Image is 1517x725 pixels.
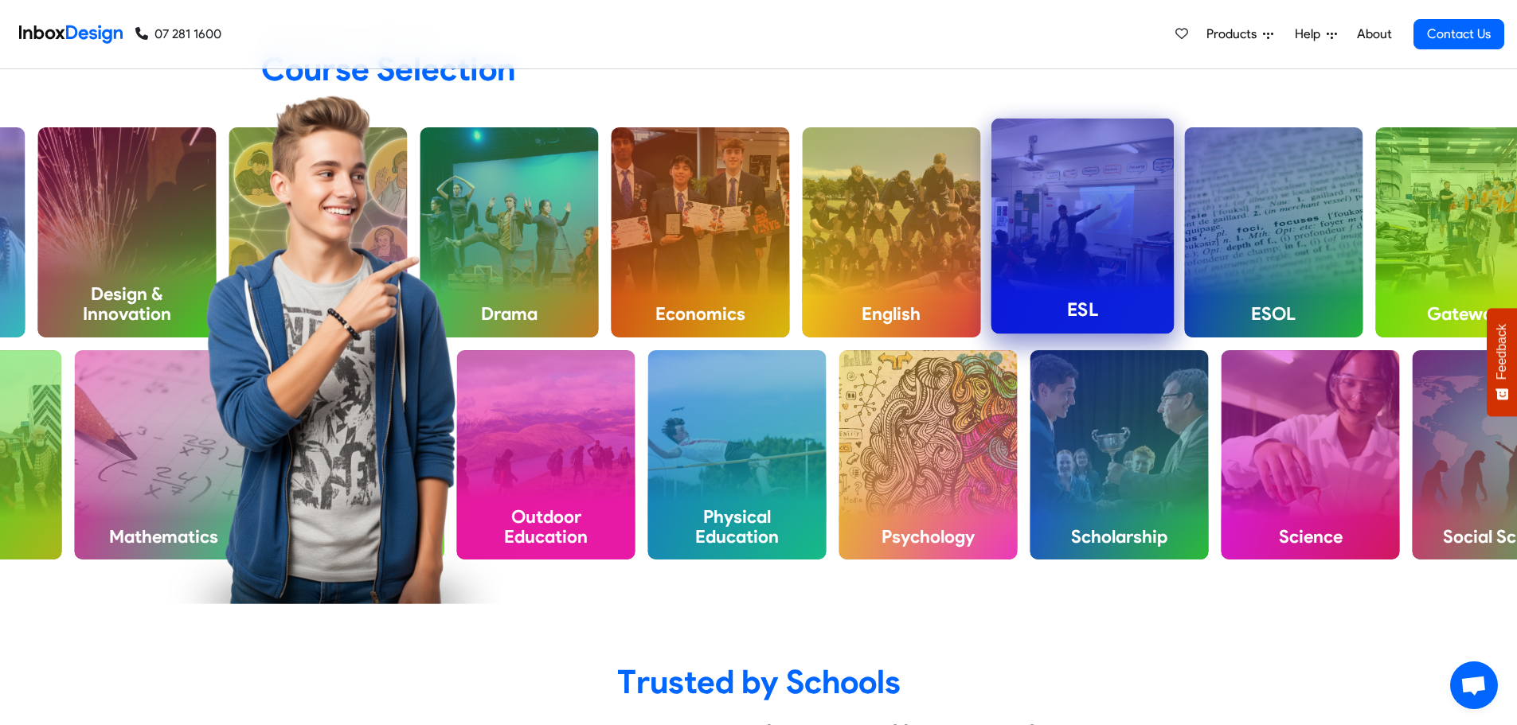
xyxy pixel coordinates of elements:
[1288,18,1343,50] a: Help
[648,493,827,559] h4: Physical Education
[1206,25,1263,44] span: Products
[75,513,253,559] h4: Mathematics
[1184,290,1363,337] h4: ESOL
[1222,513,1400,559] h4: Science
[1030,513,1209,559] h4: Scholarship
[611,290,789,337] h4: Economics
[1200,18,1280,50] a: Products
[1295,25,1327,44] span: Help
[839,513,1018,559] h4: Psychology
[1413,19,1504,49] a: Contact Us
[1487,308,1517,416] button: Feedback - Show survey
[420,290,598,337] h4: Drama
[167,95,503,604] img: boy_pointing_to_right.png
[1495,324,1509,380] span: Feedback
[457,493,635,559] h4: Outdoor Education
[1450,661,1498,709] div: Open chat
[991,286,1175,333] h4: ESL
[802,290,980,337] h4: English
[261,661,1257,702] heading: Trusted by Schools
[1352,18,1396,50] a: About
[135,25,221,44] a: 07 281 1600
[37,271,216,337] h4: Design & Innovation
